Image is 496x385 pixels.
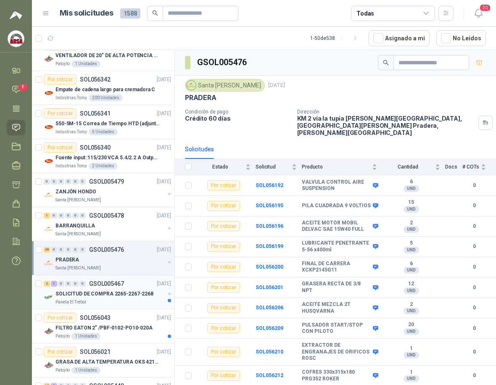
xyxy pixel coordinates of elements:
[55,163,87,169] p: Industrias Tomy
[297,109,475,115] p: Dirección
[157,348,171,356] p: [DATE]
[71,61,100,67] div: 1 Unidades
[197,164,244,170] span: Estado
[89,163,118,169] div: 2 Unidades
[382,240,440,247] b: 5
[65,213,71,219] div: 0
[55,154,160,162] p: Fuente input :115/230 VCA 5.4/2.2 A Output: 24 VDC 10 A 47-63 Hz
[32,139,174,173] a: Por cotizarSOL056340[DATE] Company LogoFuente input :115/230 VCA 5.4/2.2 A Output: 24 VDC 10 A 47...
[256,285,283,290] b: SOL056201
[44,347,77,357] div: Por cotizar
[197,159,256,175] th: Estado
[207,303,240,313] div: Por cotizar
[382,179,440,185] b: 6
[462,324,486,332] b: 0
[404,247,419,253] div: UND
[51,281,57,287] div: 1
[80,315,111,321] p: SOL056043
[55,52,160,60] p: VENTILADOR DE 20" DE ALTA POTENCIA PARA ANCLAR A LA PARED
[44,179,50,185] div: 0
[55,333,70,340] p: Patojito
[302,322,371,335] b: PULSADOR START/STOP CON PILOTO
[32,343,174,377] a: Por cotizarSOL056021[DATE] Company LogoGRASA DE ALTA TEMPERATURA OKS 4210 X 5 KGPatojito1 Unidades
[462,159,496,175] th: # COTs
[80,349,111,355] p: SOL056021
[32,309,174,343] a: Por cotizarSOL056043[DATE] Company LogoFILTRO EATON 2" /PBF-0102-PO10-020APatojito1 Unidades
[404,206,419,213] div: UND
[55,290,153,298] p: SOLICITUD DE COMPRA 2265-2267-2268
[65,247,71,253] div: 0
[71,367,100,374] div: 1 Unidades
[32,37,174,71] a: Por cotizarSOL056347[DATE] Company LogoVENTILADOR DE 20" DE ALTA POTENCIA PARA ANCLAR A LA PAREDP...
[462,284,486,292] b: 0
[256,264,283,270] a: SOL056200
[89,213,124,219] p: GSOL005478
[436,30,486,46] button: No Leídos
[58,281,64,287] div: 0
[404,328,419,335] div: UND
[8,31,24,47] img: Company Logo
[55,86,155,94] p: Empate de cadena largo para cremadora C
[356,9,374,18] div: Todas
[382,220,440,227] b: 2
[44,258,54,268] img: Company Logo
[302,369,371,382] b: COFRES 330x315x180 PRG352 ROKER
[51,213,57,219] div: 0
[207,371,240,381] div: Por cotizar
[44,247,50,253] div: 36
[157,314,171,322] p: [DATE]
[462,182,486,190] b: 0
[7,82,25,97] a: 1
[44,313,77,323] div: Por cotizar
[207,221,240,231] div: Por cotizar
[185,145,214,154] div: Solicitudes
[462,222,486,230] b: 0
[256,372,283,378] a: SOL056212
[302,220,371,233] b: ACEITE MOTOR MOBIL DELVAC SAE 15W40 FULL
[44,177,173,203] a: 0 0 0 0 0 0 GSOL005479[DATE] Company LogoZANJÓN HONDOSanta [PERSON_NAME]
[382,345,440,352] b: 1
[51,179,57,185] div: 0
[44,281,50,287] div: 2
[89,281,124,287] p: GSOL005467
[256,182,283,188] a: SOL056192
[60,7,113,19] h1: Mis solicitudes
[445,159,462,175] th: Docs
[404,308,419,314] div: UND
[55,129,87,135] p: Industrias Tomy
[302,179,371,192] b: VALVULA CONTROL AIRE SUSPENSION
[55,231,101,237] p: Santa [PERSON_NAME]
[44,190,54,200] img: Company Logo
[79,179,86,185] div: 0
[256,164,290,170] span: Solicitud
[55,188,96,196] p: ZANJÓN HONDO
[382,322,440,328] b: 20
[89,247,124,253] p: GSOL005476
[382,369,440,376] b: 1
[185,93,216,102] p: PRADERA
[55,265,101,272] p: Santa [PERSON_NAME]
[32,71,174,105] a: Por cotizarSOL056342[DATE] Company LogoEmpate de cadena largo para cremadora CIndustrias Tomy200 ...
[207,282,240,293] div: Por cotizar
[382,199,440,206] b: 15
[207,242,240,252] div: Por cotizar
[44,142,77,153] div: Por cotizar
[404,352,419,359] div: UND
[302,240,371,253] b: LUBRICANTE PENETRANTE 5-56 x400ml
[256,223,283,229] a: SOL056196
[55,222,95,230] p: BARRANQUILLA
[404,287,419,294] div: UND
[302,261,371,274] b: FINAL DE CARRERA XCKP2145G11
[44,292,54,302] img: Company Logo
[72,247,79,253] div: 0
[207,262,240,272] div: Por cotizar
[79,213,86,219] div: 0
[44,326,54,336] img: Company Logo
[382,261,440,267] b: 6
[157,144,171,152] p: [DATE]
[382,159,445,175] th: Cantidad
[72,213,79,219] div: 0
